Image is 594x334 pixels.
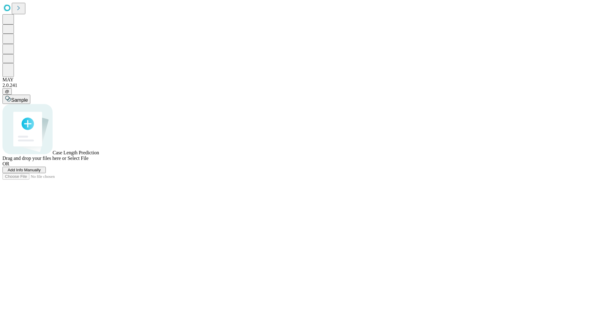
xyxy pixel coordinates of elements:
div: 2.0.241 [2,83,592,88]
div: MAY [2,77,592,83]
span: OR [2,161,9,166]
span: Select File [67,156,88,161]
span: Drag and drop your files here or [2,156,66,161]
span: Add Info Manually [8,168,41,172]
span: @ [5,89,9,94]
button: Sample [2,95,30,104]
button: @ [2,88,12,95]
button: Add Info Manually [2,167,46,173]
span: Case Length Prediction [53,150,99,155]
span: Sample [11,97,28,103]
